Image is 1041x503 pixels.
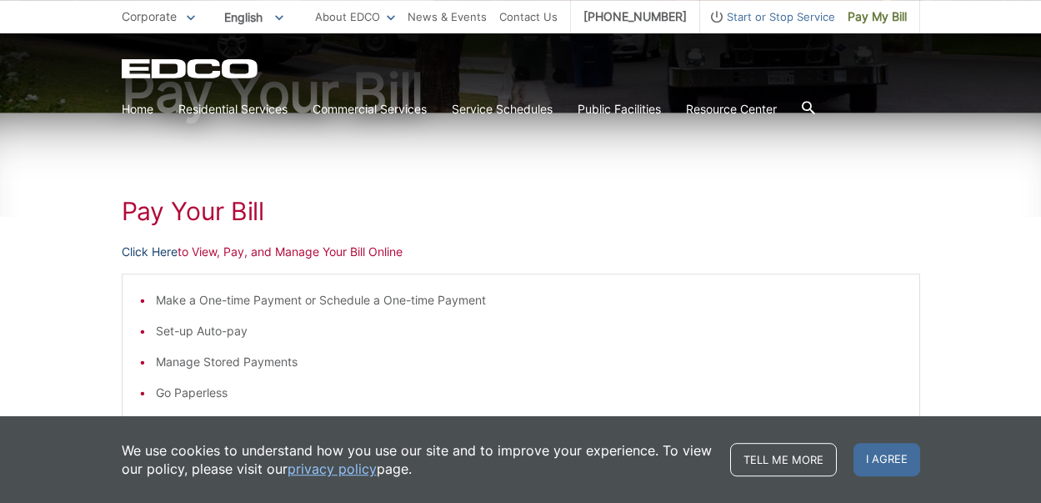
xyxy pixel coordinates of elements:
[156,353,903,371] li: Manage Stored Payments
[408,8,487,26] a: News & Events
[288,460,377,478] a: privacy policy
[122,100,153,118] a: Home
[315,8,395,26] a: About EDCO
[122,243,920,261] p: to View, Pay, and Manage Your Bill Online
[178,100,288,118] a: Residential Services
[578,100,661,118] a: Public Facilities
[122,196,920,226] h1: Pay Your Bill
[853,443,920,476] span: I agree
[686,100,777,118] a: Resource Center
[156,384,903,402] li: Go Paperless
[313,100,427,118] a: Commercial Services
[212,3,296,31] span: English
[730,443,837,476] a: Tell me more
[122,243,178,261] a: Click Here
[156,415,903,433] li: View Payment and Billing History
[122,58,260,78] a: EDCD logo. Return to the homepage.
[122,441,713,478] p: We use cookies to understand how you use our site and to improve your experience. To view our pol...
[848,8,907,26] span: Pay My Bill
[499,8,558,26] a: Contact Us
[156,322,903,340] li: Set-up Auto-pay
[122,9,177,23] span: Corporate
[156,291,903,309] li: Make a One-time Payment or Schedule a One-time Payment
[452,100,553,118] a: Service Schedules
